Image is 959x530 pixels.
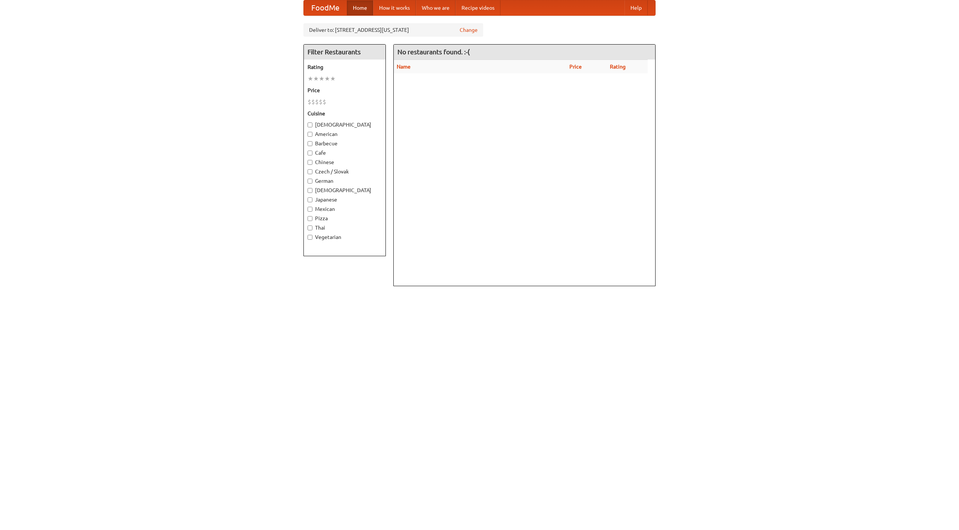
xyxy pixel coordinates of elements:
li: $ [319,98,323,106]
h5: Price [308,87,382,94]
a: Who we are [416,0,456,15]
a: Change [460,26,478,34]
label: Pizza [308,215,382,222]
input: Pizza [308,216,312,221]
li: $ [311,98,315,106]
h4: Filter Restaurants [304,45,385,60]
label: [DEMOGRAPHIC_DATA] [308,121,382,128]
li: $ [315,98,319,106]
h5: Cuisine [308,110,382,117]
a: Price [569,64,582,70]
input: Cafe [308,151,312,155]
li: ★ [319,75,324,83]
li: ★ [324,75,330,83]
label: Czech / Slovak [308,168,382,175]
label: Cafe [308,149,382,157]
input: German [308,179,312,184]
ng-pluralize: No restaurants found. :-( [397,48,470,55]
label: Japanese [308,196,382,203]
input: Japanese [308,197,312,202]
a: Home [347,0,373,15]
input: American [308,132,312,137]
label: [DEMOGRAPHIC_DATA] [308,187,382,194]
input: Barbecue [308,141,312,146]
a: How it works [373,0,416,15]
label: Thai [308,224,382,231]
label: Barbecue [308,140,382,147]
a: Recipe videos [456,0,500,15]
a: FoodMe [304,0,347,15]
input: Chinese [308,160,312,165]
input: [DEMOGRAPHIC_DATA] [308,188,312,193]
input: [DEMOGRAPHIC_DATA] [308,122,312,127]
li: ★ [330,75,336,83]
label: American [308,130,382,138]
li: ★ [308,75,313,83]
a: Name [397,64,411,70]
h5: Rating [308,63,382,71]
li: ★ [313,75,319,83]
li: $ [308,98,311,106]
a: Help [624,0,648,15]
input: Vegetarian [308,235,312,240]
div: Deliver to: [STREET_ADDRESS][US_STATE] [303,23,483,37]
input: Czech / Slovak [308,169,312,174]
li: $ [323,98,326,106]
label: Mexican [308,205,382,213]
input: Thai [308,225,312,230]
label: Vegetarian [308,233,382,241]
input: Mexican [308,207,312,212]
label: German [308,177,382,185]
label: Chinese [308,158,382,166]
a: Rating [610,64,626,70]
